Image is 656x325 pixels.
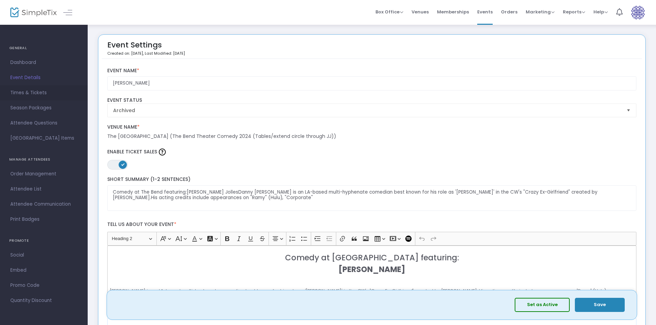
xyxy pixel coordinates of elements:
button: Select [624,104,633,117]
h4: GENERAL [9,41,78,55]
label: Event Name [107,68,637,74]
span: Quantity Discount [10,296,77,305]
label: Enable Ticket Sales [107,147,637,157]
span: Social [10,251,77,260]
input: Enter Event Name [107,76,637,90]
button: Set as Active [515,298,570,312]
span: Order Management [10,170,77,178]
span: Print Badges [10,215,77,224]
p: Created on: [DATE] [107,51,185,56]
div: Editor toolbar [107,232,637,246]
label: Event Status [107,97,637,104]
img: question-mark [159,149,166,155]
span: Season Packages [10,104,77,112]
span: ON [121,163,124,166]
span: Events [477,3,493,21]
span: Help [593,9,608,15]
span: Promo Code [10,281,77,290]
h3: Comedy at [GEOGRAPHIC_DATA] featuring: [110,253,633,262]
span: Heading 2 [112,235,147,243]
span: Short Summary (1-2 Sentences) [107,176,190,183]
button: Heading 2 [109,234,155,244]
strong: [PERSON_NAME] [338,264,405,275]
span: Times & Tickets [10,88,77,97]
span: , Last Modified: [DATE] [143,51,185,56]
span: Archived [113,107,621,114]
span: Attendee List [10,185,77,194]
span: Attendee Communication [10,200,77,209]
span: [GEOGRAPHIC_DATA] Items [10,134,77,143]
span: Venues [412,3,429,21]
div: Event Settings [107,38,185,58]
span: Attendee Questions [10,119,77,128]
span: Memberships [437,3,469,21]
span: Marketing [526,9,555,15]
span: Reports [563,9,585,15]
h4: MANAGE ATTENDEES [9,153,78,166]
button: Save [575,298,625,312]
label: Venue Name [107,124,637,130]
p: [PERSON_NAME] is an LA-based multi-hyphenate comedian best known for his role as '[PERSON_NAME]' ... [110,288,633,301]
span: Event Details [10,73,77,82]
div: The [GEOGRAPHIC_DATA] (The Bend Theater Comedy 2024 (Tables/extend circle through JJ)) [107,133,637,140]
h4: PROMOTE [9,234,78,248]
span: Embed [10,266,77,275]
div: Rich Text Editor, main [107,246,637,314]
span: Orders [501,3,517,21]
span: Box Office [375,9,403,15]
span: Dashboard [10,58,77,67]
label: Tell us about your event [104,218,640,232]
